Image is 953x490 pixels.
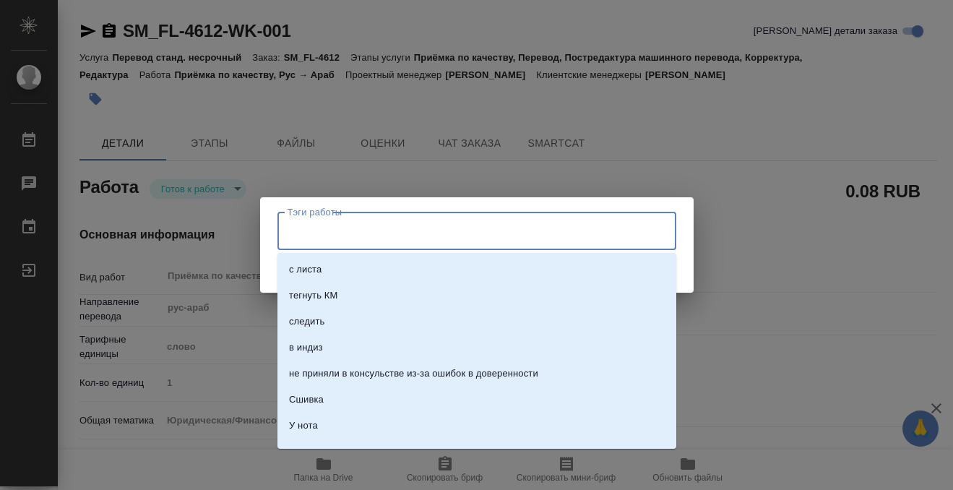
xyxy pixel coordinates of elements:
[289,392,324,407] p: Сшивка
[289,288,337,303] p: тегнуть КМ
[289,366,538,381] p: не приняли в консульстве из-за ошибок в доверенности
[289,262,322,277] p: с листа
[289,418,318,433] p: У нота
[289,314,324,329] p: следить
[289,340,323,355] p: в индиз
[289,444,322,459] p: сшивка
